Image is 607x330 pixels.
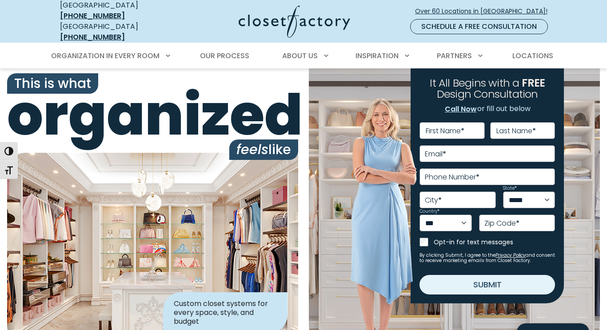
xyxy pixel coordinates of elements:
a: [PHONE_NUMBER] [60,32,125,42]
label: Zip Code [484,220,519,227]
label: Country [419,209,439,214]
label: Phone Number [425,174,479,181]
span: Partners [437,51,472,61]
a: Privacy Policy [495,252,526,258]
span: like [229,139,298,160]
span: Inspiration [355,51,399,61]
span: It All Begins with a [430,76,519,90]
span: Design Consultation [437,87,538,102]
span: Organization in Every Room [51,51,160,61]
span: About Us [282,51,318,61]
label: State [503,186,517,191]
span: Our Process [200,51,249,61]
label: First Name [426,127,464,135]
nav: Primary Menu [45,44,562,68]
div: [GEOGRAPHIC_DATA] [60,21,169,43]
span: FREE [522,76,545,90]
img: Closet Factory Logo [239,5,350,38]
span: This is what [7,73,98,94]
span: organized [7,87,298,143]
i: feels [236,140,268,159]
label: City [425,197,442,204]
a: Schedule a Free Consultation [410,19,548,34]
span: Locations [512,51,553,61]
label: Opt-in for text messages [434,238,555,247]
label: Last Name [496,127,536,135]
button: Submit [419,275,555,294]
label: Email [425,151,446,158]
small: By clicking Submit, I agree to the and consent to receive marketing emails from Closet Factory. [419,253,555,263]
a: Call Now [444,103,477,115]
span: Over 60 Locations in [GEOGRAPHIC_DATA]! [415,7,555,16]
a: Over 60 Locations in [GEOGRAPHIC_DATA]! [415,4,555,19]
a: [PHONE_NUMBER] [60,11,125,21]
p: or fill out below [444,103,531,115]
